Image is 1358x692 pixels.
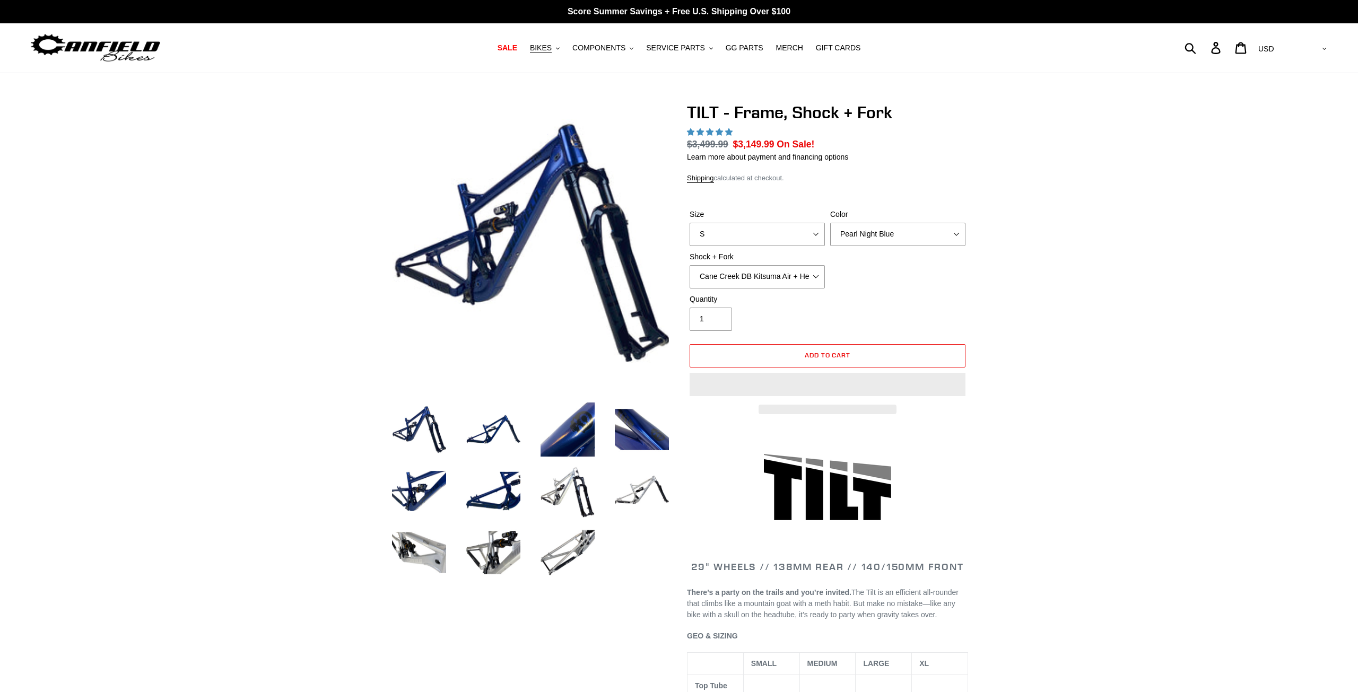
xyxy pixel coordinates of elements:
button: Add to cart [690,344,965,367]
img: Load image into Gallery viewer, TILT - Frame, Shock + Fork [390,400,448,459]
label: Size [690,209,825,220]
span: SERVICE PARTS [646,43,704,52]
button: COMPONENTS [567,41,639,55]
a: Shipping [687,174,714,183]
a: Learn more about payment and financing options [687,153,848,161]
span: BIKES [530,43,552,52]
span: LARGE [863,659,889,668]
span: SMALL [751,659,777,668]
input: Search [1190,36,1217,59]
span: GIFT CARDS [816,43,861,52]
img: Load image into Gallery viewer, TILT - Frame, Shock + Fork [464,462,523,520]
img: Load image into Gallery viewer, TILT - Frame, Shock + Fork [464,523,523,582]
img: TILT - Frame, Shock + Fork [392,104,669,381]
span: On Sale! [777,137,814,151]
span: 29" WHEELS // 138mm REAR // 140/150mm FRONT [691,560,963,573]
span: GEO & SIZING [687,632,738,640]
img: Load image into Gallery viewer, TILT - Frame, Shock + Fork [390,462,448,520]
img: Load image into Gallery viewer, TILT - Frame, Shock + Fork [613,400,671,459]
label: Color [830,209,965,220]
span: XL [919,659,929,668]
span: SALE [498,43,517,52]
img: Load image into Gallery viewer, TILT - Frame, Shock + Fork [538,400,597,459]
label: Shock + Fork [690,251,825,262]
a: GG PARTS [720,41,769,55]
h1: TILT - Frame, Shock + Fork [687,102,968,122]
div: calculated at checkout. [687,173,968,183]
span: COMPONENTS [572,43,625,52]
img: Load image into Gallery viewer, TILT - Frame, Shock + Fork [464,400,523,459]
span: Add to cart [805,351,851,359]
b: There’s a party on the trails and you’re invited. [687,588,851,597]
a: SALE [492,41,523,55]
button: SERVICE PARTS [641,41,718,55]
span: GG PARTS [726,43,763,52]
span: The Tilt is an efficient all-rounder that climbs like a mountain goat with a meth habit. But make... [687,588,959,619]
img: Canfield Bikes [29,31,162,65]
a: MERCH [771,41,808,55]
img: Load image into Gallery viewer, TILT - Frame, Shock + Fork [538,462,597,520]
s: $3,499.99 [687,139,728,150]
img: Load image into Gallery viewer, TILT - Frame, Shock + Fork [538,523,597,582]
span: MEDIUM [807,659,838,668]
button: BIKES [525,41,565,55]
span: MERCH [776,43,803,52]
span: $3,149.99 [733,139,774,150]
label: Quantity [690,294,825,305]
span: 5.00 stars [687,128,735,136]
img: Load image into Gallery viewer, TILT - Frame, Shock + Fork [613,462,671,520]
img: Load image into Gallery viewer, TILT - Frame, Shock + Fork [390,523,448,582]
a: GIFT CARDS [811,41,866,55]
